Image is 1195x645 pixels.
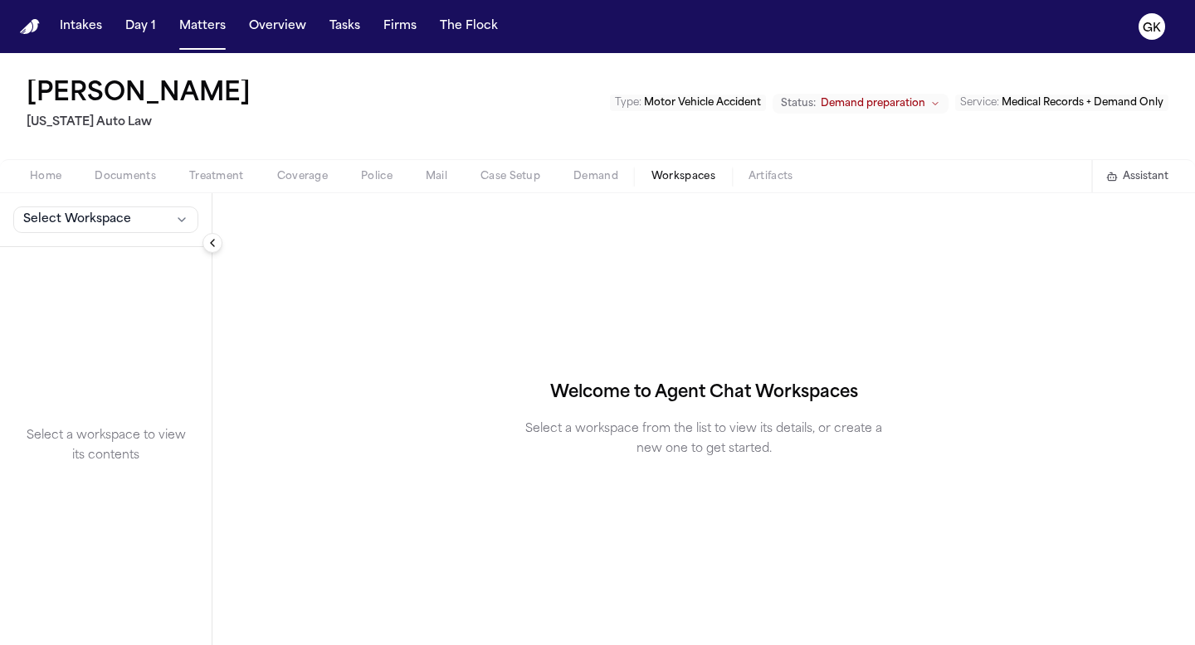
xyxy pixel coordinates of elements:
img: Finch Logo [20,19,40,35]
span: Select Workspace [23,211,131,228]
span: Case Setup [480,170,540,183]
span: Assistant [1123,170,1168,183]
span: Motor Vehicle Accident [644,98,761,108]
span: Treatment [189,170,244,183]
h1: [PERSON_NAME] [27,80,251,109]
button: Select Workspace [13,206,198,233]
span: Police [361,170,393,183]
span: Service : [960,98,999,108]
button: The Flock [433,12,505,41]
span: Type : [615,98,641,108]
text: GK [1143,22,1161,34]
a: Home [20,19,40,35]
span: Documents [95,170,156,183]
button: Firms [377,12,423,41]
span: Status: [781,97,816,110]
button: Day 1 [119,12,163,41]
button: Change status from Demand preparation [773,94,949,114]
button: Matters [173,12,232,41]
span: Mail [426,170,447,183]
button: Intakes [53,12,109,41]
button: Overview [242,12,313,41]
span: Demand [573,170,618,183]
button: Edit matter name [27,80,251,109]
p: Select a workspace from the list to view its details, or create a new one to get started. [518,419,890,459]
h2: Welcome to Agent Chat Workspaces [550,380,858,406]
button: Edit Type: Motor Vehicle Accident [610,95,766,111]
h2: [US_STATE] Auto Law [27,113,257,133]
span: Workspaces [651,170,715,183]
span: Medical Records + Demand Only [1002,98,1163,108]
button: Collapse sidebar [202,233,222,253]
button: Assistant [1106,170,1168,183]
p: Select a workspace to view its contents [20,426,192,466]
span: Artifacts [749,170,793,183]
span: Demand preparation [821,97,925,110]
span: Coverage [277,170,328,183]
button: Tasks [323,12,367,41]
button: Edit Service: Medical Records + Demand Only [955,95,1168,111]
span: Home [30,170,61,183]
